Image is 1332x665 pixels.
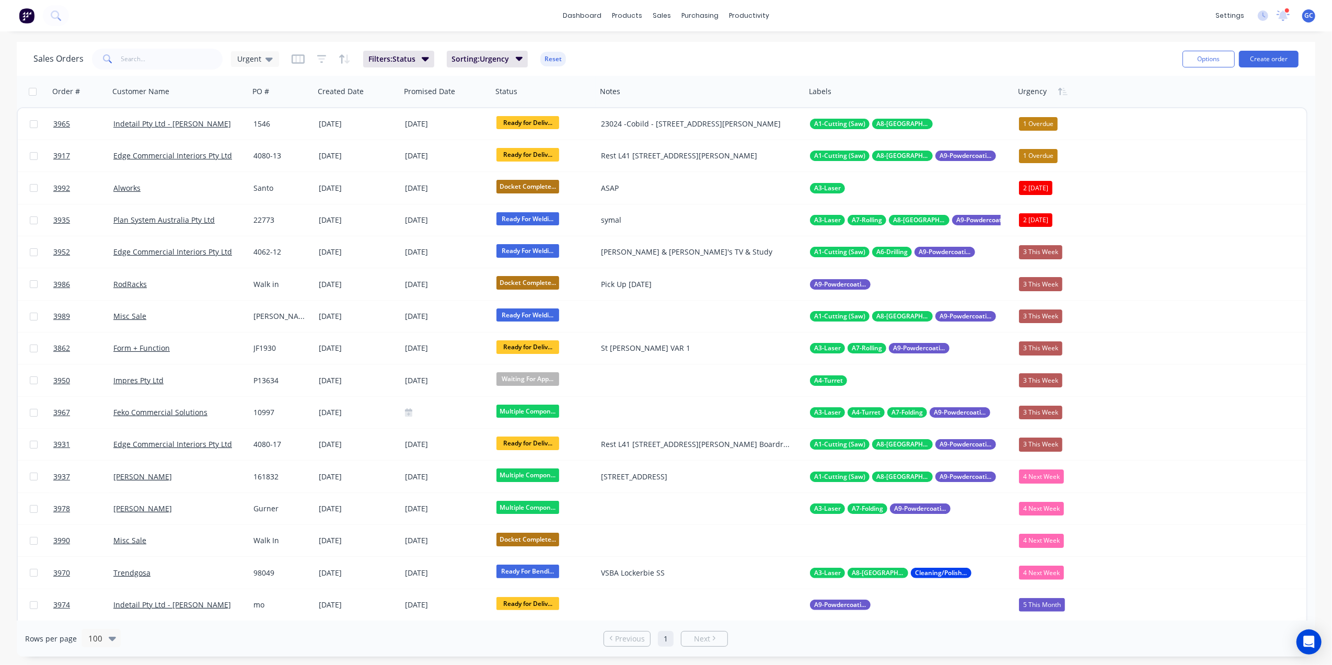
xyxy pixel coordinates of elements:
a: Form + Function [113,343,170,353]
a: 3950 [53,365,113,396]
span: 3965 [53,119,70,129]
div: 5 This Month [1019,598,1065,612]
span: Filters: Status [368,54,415,64]
div: products [607,8,647,24]
div: 22773 [253,215,308,225]
span: Cleaning/Polishing [915,568,967,578]
div: symal [601,215,792,225]
div: [STREET_ADDRESS] [601,472,792,482]
span: A9-Powdercoating [894,503,946,514]
div: 4080-17 [253,439,308,450]
div: [DATE] [405,246,488,259]
div: Rest L41 [STREET_ADDRESS][PERSON_NAME] [601,151,792,161]
a: 3862 [53,332,113,364]
img: Factory [19,8,34,24]
div: Santo [253,183,308,193]
span: A9-Powdercoating [940,472,992,482]
div: 2 [DATE] [1019,213,1052,227]
span: A9-Powdercoating [940,311,992,322]
div: [DATE] [405,150,488,163]
span: Ready for Deliv... [496,340,559,353]
span: A9-Powdercoating [940,439,992,450]
span: A9-Powdercoating [940,151,992,161]
a: 3992 [53,173,113,204]
div: [DATE] [405,374,488,387]
span: 3978 [53,503,70,514]
a: Misc Sale [113,311,146,321]
a: Edge Commercial Interiors Pty Ltd [113,439,232,449]
div: mo [253,600,308,610]
a: Trendgosa [113,568,150,578]
button: A3-LaserA7-RollingA9-Powdercoating [810,343,949,353]
a: [PERSON_NAME] [113,503,172,513]
div: 1546 [253,119,308,129]
div: 1 Overdue [1019,149,1058,163]
div: Status [495,86,517,97]
span: A6-Drilling [876,247,908,257]
button: Create order [1239,51,1299,67]
span: Multiple Compon... [496,405,559,418]
span: A8-[GEOGRAPHIC_DATA] [876,119,929,129]
span: Ready for Deliv... [496,597,559,610]
span: A9-Powdercoating [814,600,866,610]
span: A1-Cutting (Saw) [814,151,865,161]
div: 4062-12 [253,247,308,257]
span: 3992 [53,183,70,193]
div: 3 This Week [1019,406,1062,419]
span: Docket Complete... [496,276,559,289]
span: 3937 [53,472,70,482]
button: A1-Cutting (Saw)A8-[GEOGRAPHIC_DATA]A9-Powdercoating [810,151,996,161]
a: Next page [681,634,727,644]
div: St [PERSON_NAME] VAR 1 [601,343,792,353]
span: 3952 [53,247,70,257]
span: A8-[GEOGRAPHIC_DATA] [893,215,945,225]
div: Rest L41 [STREET_ADDRESS][PERSON_NAME] Boardroom Seating [601,439,792,450]
div: P13634 [253,375,308,386]
button: Filters:Status [363,51,434,67]
h1: Sales Orders [33,54,84,64]
span: A9-Powdercoating [893,343,945,353]
div: 3 This Week [1019,245,1062,259]
a: 3989 [53,301,113,332]
span: A9-Powdercoating [934,407,986,418]
div: 3 This Week [1019,341,1062,355]
span: A3-Laser [814,407,841,418]
span: Ready for Deliv... [496,437,559,450]
span: A9-Powdercoating [919,247,971,257]
div: Gurner [253,503,308,514]
div: 4080-13 [253,151,308,161]
a: Feko Commercial Solutions [113,407,207,417]
button: A1-Cutting (Saw)A8-[GEOGRAPHIC_DATA] [810,119,933,129]
a: 3952 [53,236,113,268]
div: Walk in [253,279,308,290]
button: A3-LaserA7-RollingA8-[GEOGRAPHIC_DATA]A9-Powdercoating [810,215,1013,225]
button: Options [1183,51,1235,67]
span: 3989 [53,311,70,322]
button: A1-Cutting (Saw)A6-DrillingA9-Powdercoating [810,247,975,257]
div: [DATE] [405,470,488,483]
button: A3-LaserA7-FoldingA9-Powdercoating [810,503,951,514]
span: A7-Folding [891,407,923,418]
div: 3 This Week [1019,373,1062,387]
a: 3986 [53,269,113,300]
div: [DATE] [405,310,488,323]
div: Created Date [318,86,364,97]
div: [DATE] [405,534,488,547]
span: 3990 [53,535,70,546]
div: 3 This Week [1019,438,1062,451]
span: A1-Cutting (Saw) [814,119,865,129]
span: A7-Rolling [852,343,882,353]
span: Sorting: Urgency [452,54,509,64]
a: [PERSON_NAME] [113,472,172,481]
div: [DATE] [319,439,397,450]
span: A3-Laser [814,503,841,514]
button: A1-Cutting (Saw)A8-[GEOGRAPHIC_DATA]A9-Powdercoating [810,311,996,322]
a: 3917 [53,140,113,171]
button: A3-LaserA8-[GEOGRAPHIC_DATA]Cleaning/Polishing [810,568,971,578]
div: 10997 [253,407,308,418]
span: A1-Cutting (Saw) [814,311,865,322]
span: 3931 [53,439,70,450]
div: [DATE] [319,247,397,257]
ul: Pagination [599,631,732,647]
a: 3970 [53,557,113,589]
